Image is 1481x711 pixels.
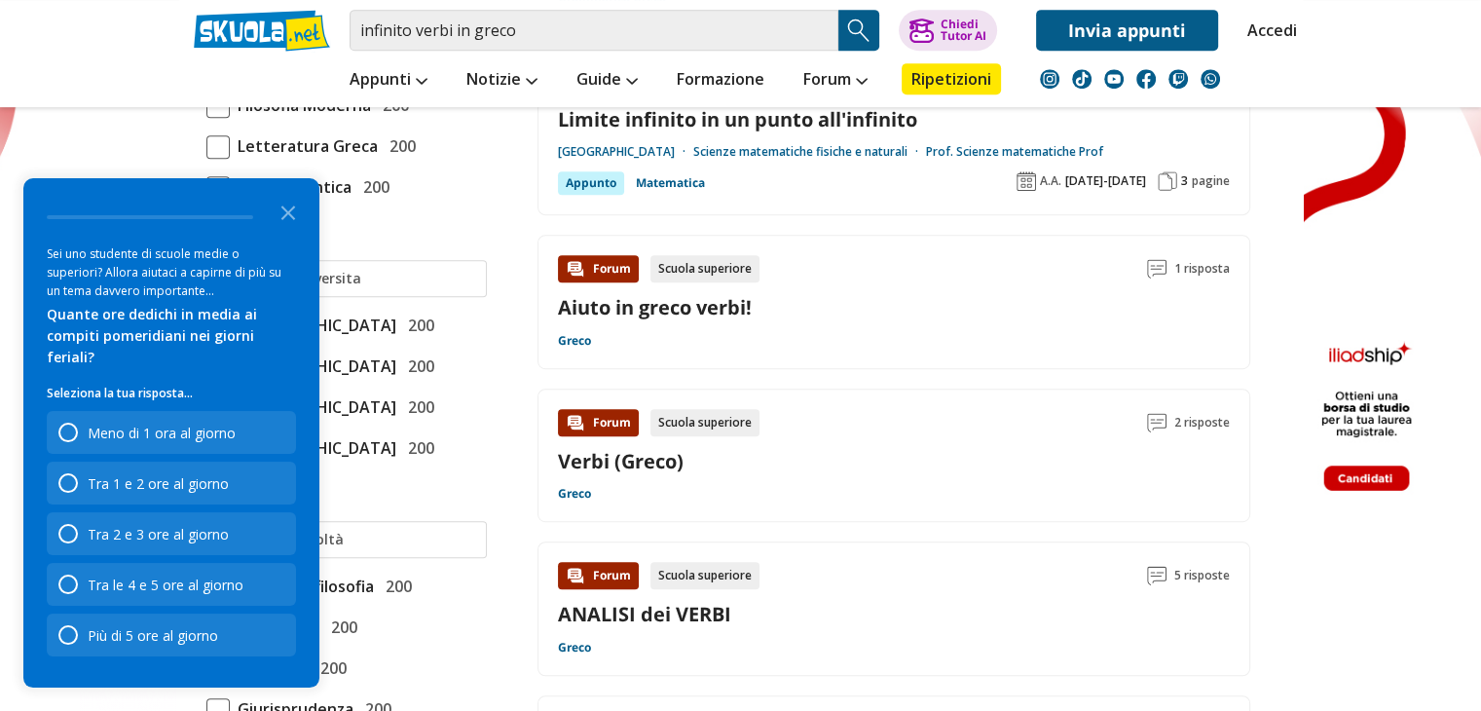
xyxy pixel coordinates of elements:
[47,614,296,656] div: Più di 5 ore al giorno
[241,530,477,549] input: Ricerca facoltà
[88,525,229,543] div: Tra 2 e 3 ore al giorno
[558,255,639,282] div: Forum
[566,413,585,432] img: Forum contenuto
[355,174,389,200] span: 200
[798,63,872,98] a: Forum
[47,244,296,300] div: Sei uno studente di scuole medie o superiori? Allora aiutaci a capirne di più su un tema davvero ...
[558,486,591,502] a: Greco
[650,255,759,282] div: Scuola superiore
[838,10,879,51] button: Search Button
[844,16,873,45] img: Cerca appunti, riassunti o versioni
[650,562,759,589] div: Scuola superiore
[672,63,769,98] a: Formazione
[558,144,693,160] a: [GEOGRAPHIC_DATA]
[230,174,352,200] span: Filosofia Antica
[566,566,585,585] img: Forum contenuto
[1192,173,1230,189] span: pagine
[47,411,296,454] div: Meno di 1 ora al giorno
[558,640,591,655] a: Greco
[1065,173,1146,189] span: [DATE]-[DATE]
[47,304,296,368] div: Quante ore dedichi in media ai compiti pomeridiani nei giorni feriali?
[558,333,591,349] a: Greco
[1017,171,1036,191] img: Anno accademico
[636,171,705,195] a: Matematica
[1072,69,1092,89] img: tiktok
[88,576,243,594] div: Tra le 4 e 5 ore al giorno
[902,63,1001,94] a: Ripetizioni
[345,63,432,98] a: Appunti
[1036,10,1218,51] a: Invia appunti
[1174,255,1230,282] span: 1 risposta
[400,435,434,461] span: 200
[572,63,643,98] a: Guide
[1181,173,1188,189] span: 3
[47,563,296,606] div: Tra le 4 e 5 ore al giorno
[350,10,838,51] input: Cerca appunti, riassunti o versioni
[940,19,985,42] div: Chiedi Tutor AI
[926,144,1103,160] a: Prof. Scienze matematiche Prof
[558,294,752,320] a: Aiuto in greco verbi!
[1247,10,1288,51] a: Accedi
[462,63,542,98] a: Notizie
[313,655,347,681] span: 200
[400,354,434,379] span: 200
[1104,69,1124,89] img: youtube
[1158,171,1177,191] img: Pagine
[400,313,434,338] span: 200
[899,10,997,51] button: ChiediTutor AI
[47,512,296,555] div: Tra 2 e 3 ore al giorno
[382,133,416,159] span: 200
[47,462,296,505] div: Tra 1 e 2 ore al giorno
[693,144,926,160] a: Scienze matematiche fisiche e naturali
[88,474,229,493] div: Tra 1 e 2 ore al giorno
[1174,409,1230,436] span: 2 risposte
[566,259,585,279] img: Forum contenuto
[378,574,412,599] span: 200
[88,424,236,442] div: Meno di 1 ora al giorno
[323,615,357,640] span: 200
[1147,259,1166,279] img: Commenti lettura
[269,192,308,231] button: Close the survey
[558,448,684,474] a: Verbi (Greco)
[558,562,639,589] div: Forum
[1201,69,1220,89] img: WhatsApp
[88,626,218,645] div: Più di 5 ore al giorno
[1040,173,1061,189] span: A.A.
[1040,69,1059,89] img: instagram
[1147,566,1166,585] img: Commenti lettura
[1136,69,1156,89] img: facebook
[558,171,624,195] div: Appunto
[241,269,477,288] input: Ricerca universita
[400,394,434,420] span: 200
[230,133,378,159] span: Letteratura Greca
[558,601,731,627] a: ANALISI dei VERBI
[47,384,296,403] p: Seleziona la tua risposta...
[650,409,759,436] div: Scuola superiore
[1174,562,1230,589] span: 5 risposte
[23,178,319,688] div: Survey
[558,409,639,436] div: Forum
[1168,69,1188,89] img: twitch
[1147,413,1166,432] img: Commenti lettura
[558,106,1230,132] a: Limite infinito in un punto all'infinito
